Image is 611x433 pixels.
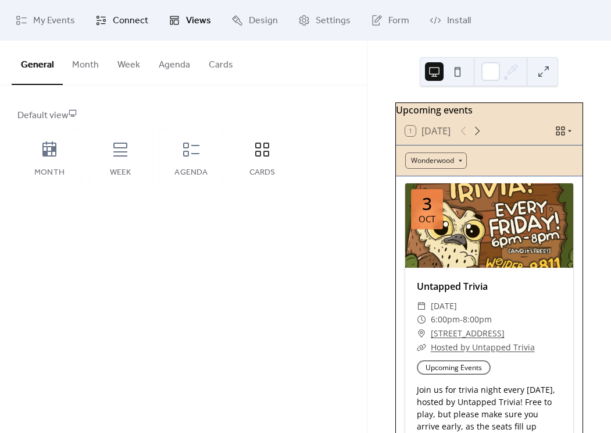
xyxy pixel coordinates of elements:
a: Untapped Trivia [417,280,488,293]
a: Install [421,5,480,36]
div: Oct [419,215,435,223]
div: ​ [417,340,426,354]
a: Hosted by Untapped Trivia [431,342,535,353]
div: Default view [17,109,347,123]
div: ​ [417,326,426,340]
span: Connect [113,14,148,28]
div: Cards [242,168,283,178]
a: Settings [290,5,359,36]
div: Upcoming events [396,103,583,117]
a: Form [362,5,418,36]
div: ​ [417,299,426,313]
span: 8:00pm [463,313,492,326]
a: Views [160,5,220,36]
span: Design [249,14,278,28]
button: Agenda [149,41,199,84]
div: 3 [422,195,432,212]
a: [STREET_ADDRESS] [431,326,505,340]
span: - [460,313,463,326]
div: ​ [417,313,426,326]
div: Month [29,168,70,178]
div: Week [100,168,141,178]
button: Month [63,41,108,84]
span: Form [388,14,409,28]
span: Install [447,14,471,28]
div: Agenda [171,168,212,178]
span: 6:00pm [431,313,460,326]
a: My Events [7,5,84,36]
a: Connect [87,5,157,36]
button: Cards [199,41,242,84]
span: Settings [316,14,351,28]
span: My Events [33,14,75,28]
a: Design [223,5,287,36]
span: [DATE] [431,299,457,313]
button: Week [108,41,149,84]
span: Views [186,14,211,28]
button: General [12,41,63,85]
